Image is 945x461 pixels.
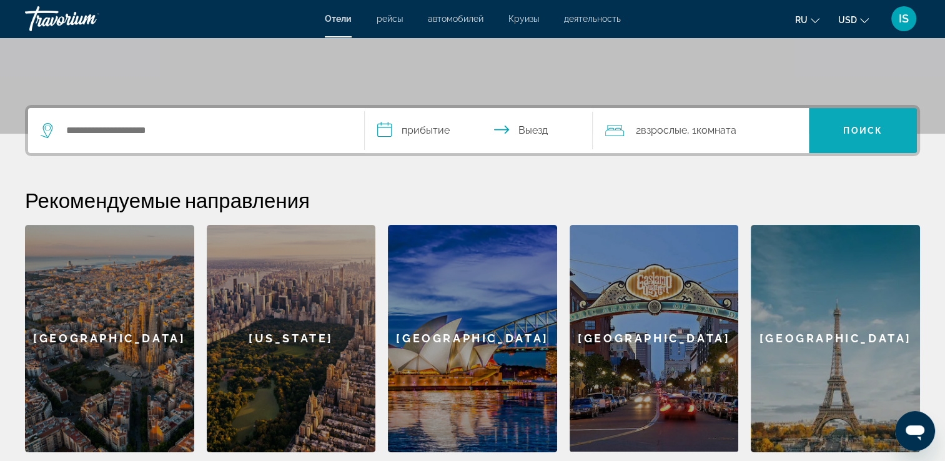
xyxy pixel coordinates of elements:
a: New York[US_STATE] [207,225,376,452]
input: Search hotel destination [65,121,345,140]
button: Change currency [838,11,869,29]
span: ru [795,15,808,25]
a: Paris[GEOGRAPHIC_DATA] [751,225,920,452]
div: [GEOGRAPHIC_DATA] [751,225,920,452]
span: , 1 [686,122,736,139]
span: 2 [635,122,686,139]
button: Select check in and out date [365,108,593,153]
a: автомобилей [428,14,483,24]
span: Комната [696,124,736,136]
span: IS [899,12,909,25]
h2: Рекомендуемые направления [25,187,920,212]
span: Поиск [843,126,883,136]
button: Search [809,108,917,153]
a: Travorium [25,2,150,35]
div: Search widget [28,108,917,153]
span: USD [838,15,857,25]
button: Travelers: 2 adults, 0 children [593,108,809,153]
button: Change language [795,11,819,29]
div: [US_STATE] [207,225,376,452]
a: Sydney[GEOGRAPHIC_DATA] [388,225,557,452]
button: User Menu [888,6,920,32]
div: [GEOGRAPHIC_DATA] [388,225,557,452]
a: деятельность [564,14,621,24]
a: Круизы [508,14,539,24]
a: Отели [325,14,352,24]
a: Barcelona[GEOGRAPHIC_DATA] [25,225,194,452]
iframe: Button to launch messaging window [895,411,935,451]
div: [GEOGRAPHIC_DATA] [25,225,194,452]
div: [GEOGRAPHIC_DATA] [570,225,739,452]
a: рейсы [377,14,403,24]
a: San Diego[GEOGRAPHIC_DATA] [570,225,739,452]
span: Взрослые [640,124,686,136]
